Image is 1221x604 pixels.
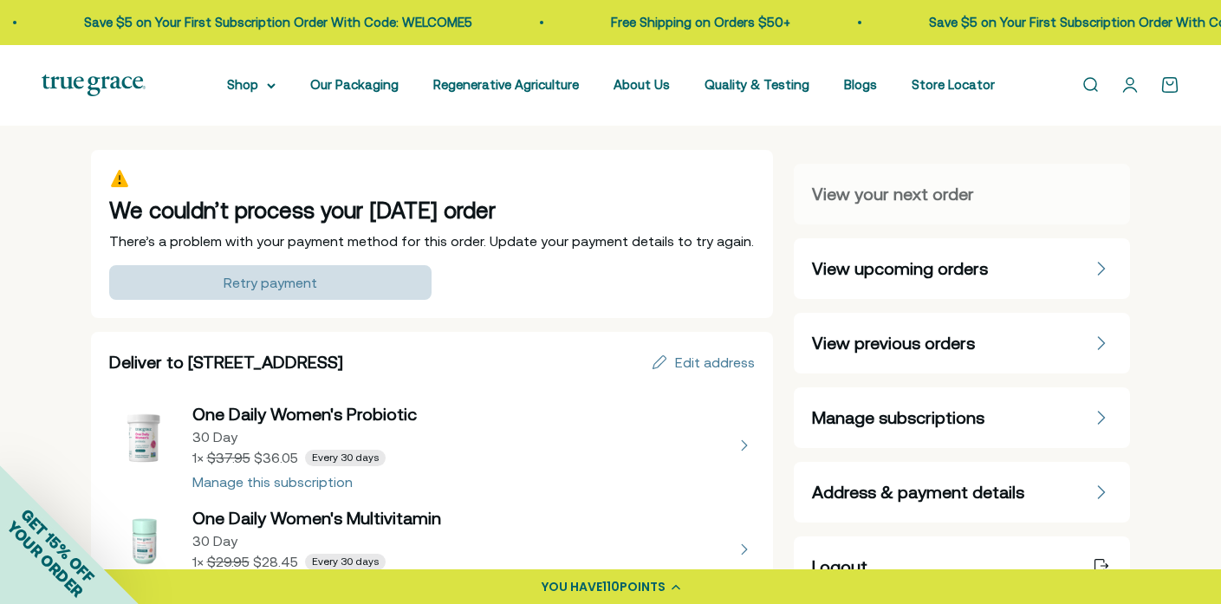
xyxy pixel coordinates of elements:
a: Manage subscriptions [794,387,1130,448]
a: Our Packaging [310,77,399,92]
summary: Shop [227,75,276,95]
a: View previous orders [794,313,1130,373]
a: About Us [614,77,670,92]
span: View upcoming orders [812,257,988,281]
span: GET 15% OFF [17,505,98,586]
a: Quality & Testing [705,77,809,92]
span: There’s a problem with your payment method for this order. Update your payment details to try again. [109,233,754,249]
a: Address & payment details [794,462,1130,523]
a: Store Locator [912,77,995,92]
span: View your next order [812,182,974,206]
a: Regenerative Agriculture [433,77,579,92]
span: We couldn’t process your [DATE] order [109,198,496,223]
span: Address & payment details [812,480,1024,504]
a: Logout [794,536,1130,597]
div: Edit address [675,355,755,369]
span: Manage subscriptions [812,406,984,430]
a: View your next order [794,164,1130,224]
span: YOU HAVE [542,578,602,595]
span: Logout [812,555,867,579]
div: Retry payment [224,276,317,289]
a: Blogs [844,77,877,92]
span: View previous orders [812,331,975,355]
div: Manage this subscription [192,475,353,489]
span: POINTS [620,578,666,595]
span: YOUR ORDER [3,517,87,601]
a: View upcoming orders [794,238,1130,299]
span: Edit address [649,352,755,373]
span: 110 [602,578,620,595]
button: Retry payment [109,265,432,300]
p: Save $5 on Your First Subscription Order With Code: WELCOME5 [75,12,463,33]
a: Free Shipping on Orders $50+ [601,15,781,29]
span: Deliver to [STREET_ADDRESS] [109,352,343,372]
